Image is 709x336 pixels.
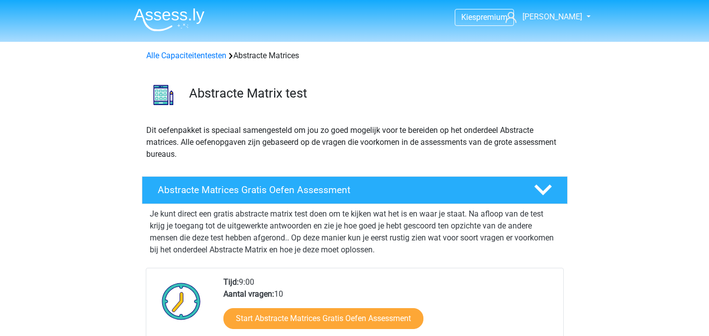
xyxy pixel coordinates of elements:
p: Dit oefenpakket is speciaal samengesteld om jou zo goed mogelijk voor te bereiden op het onderdee... [146,124,563,160]
p: Je kunt direct een gratis abstracte matrix test doen om te kijken wat het is en waar je staat. Na... [150,208,560,256]
span: [PERSON_NAME] [522,12,582,21]
b: Tijd: [223,277,239,287]
a: Alle Capaciteitentesten [146,51,226,60]
a: Start Abstracte Matrices Gratis Oefen Assessment [223,308,423,329]
h4: Abstracte Matrices Gratis Oefen Assessment [158,184,518,196]
img: Assessly [134,8,204,31]
span: premium [476,12,507,22]
b: Aantal vragen: [223,289,274,299]
span: Kies [461,12,476,22]
img: Klok [156,276,206,326]
a: [PERSON_NAME] [502,11,583,23]
a: Abstracte Matrices Gratis Oefen Assessment [138,176,572,204]
img: abstracte matrices [142,74,185,116]
a: Kiespremium [455,10,513,24]
div: Abstracte Matrices [142,50,567,62]
h3: Abstracte Matrix test [189,86,560,101]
